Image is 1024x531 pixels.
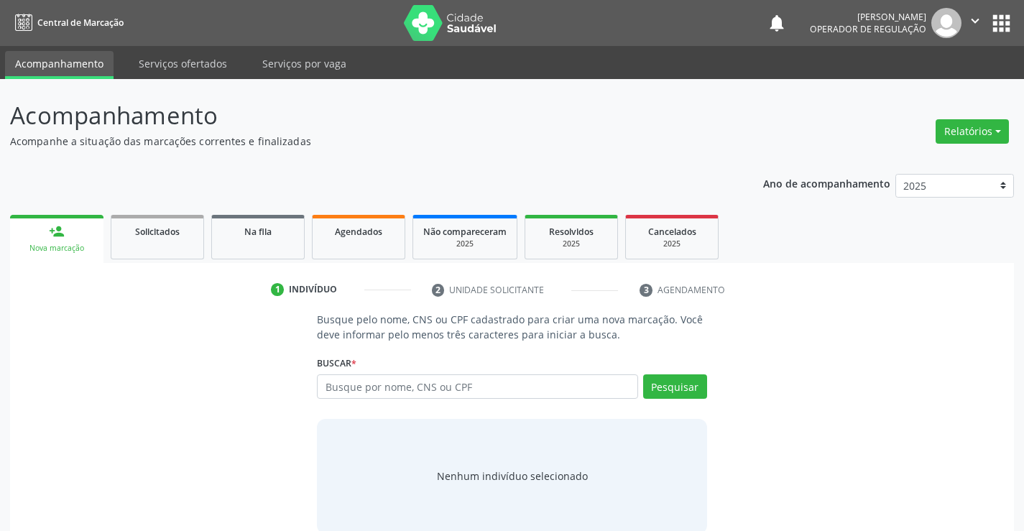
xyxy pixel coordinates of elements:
[271,283,284,296] div: 1
[423,226,507,238] span: Não compareceram
[317,312,706,342] p: Busque pelo nome, CNS ou CPF cadastrado para criar uma nova marcação. Você deve informar pelo men...
[129,51,237,76] a: Serviços ofertados
[989,11,1014,36] button: apps
[317,352,356,374] label: Buscar
[931,8,961,38] img: img
[636,239,708,249] div: 2025
[135,226,180,238] span: Solicitados
[961,8,989,38] button: 
[335,226,382,238] span: Agendados
[10,98,713,134] p: Acompanhamento
[936,119,1009,144] button: Relatórios
[549,226,594,238] span: Resolvidos
[967,13,983,29] i: 
[643,374,707,399] button: Pesquisar
[10,11,124,34] a: Central de Marcação
[317,374,637,399] input: Busque por nome, CNS ou CPF
[423,239,507,249] div: 2025
[10,134,713,149] p: Acompanhe a situação das marcações correntes e finalizadas
[244,226,272,238] span: Na fila
[648,226,696,238] span: Cancelados
[763,174,890,192] p: Ano de acompanhamento
[767,13,787,33] button: notifications
[5,51,114,79] a: Acompanhamento
[810,23,926,35] span: Operador de regulação
[810,11,926,23] div: [PERSON_NAME]
[535,239,607,249] div: 2025
[289,283,337,296] div: Indivíduo
[437,468,588,484] div: Nenhum indivíduo selecionado
[20,243,93,254] div: Nova marcação
[37,17,124,29] span: Central de Marcação
[49,223,65,239] div: person_add
[252,51,356,76] a: Serviços por vaga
